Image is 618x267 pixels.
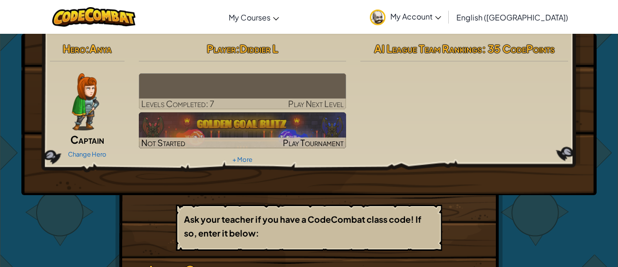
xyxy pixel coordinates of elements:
span: English ([GEOGRAPHIC_DATA]) [456,12,568,22]
span: My Courses [229,12,270,22]
span: Anya [89,42,112,55]
img: avatar [370,10,386,25]
img: CodeCombat logo [52,7,135,27]
a: My Account [365,2,446,32]
span: Play Tournament [283,137,344,148]
img: captain-pose.png [72,73,99,130]
span: Player [207,42,236,55]
span: My Account [390,11,441,21]
span: Not Started [141,137,185,148]
span: : 35 CodePoints [482,42,555,55]
a: Not StartedPlay Tournament [139,112,347,148]
a: English ([GEOGRAPHIC_DATA]) [452,4,573,30]
a: Play Next Level [139,73,347,109]
span: Levels Completed: 7 [141,98,214,109]
span: : [86,42,89,55]
a: Change Hero [68,150,106,158]
span: Diddier L [240,42,278,55]
a: + More [232,156,252,163]
span: AI League Team Rankings [374,42,482,55]
span: Captain [70,133,104,146]
b: Ask your teacher if you have a CodeCombat class code! If so, enter it below: [184,214,421,238]
img: Golden Goal [139,112,347,148]
a: My Courses [224,4,284,30]
span: Hero [63,42,86,55]
span: : [236,42,240,55]
span: Play Next Level [288,98,344,109]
